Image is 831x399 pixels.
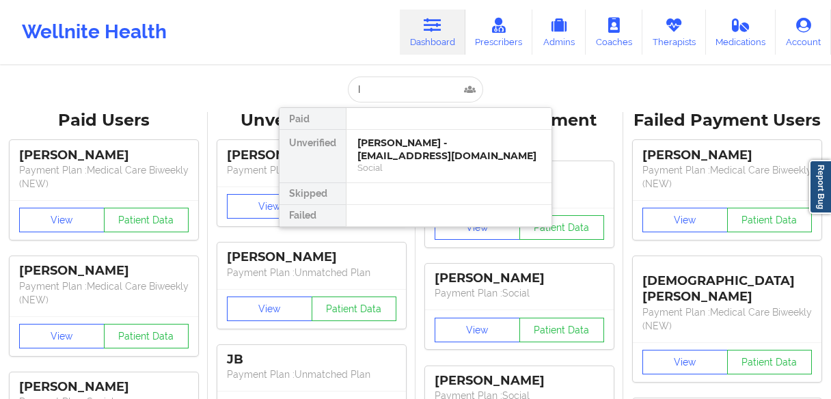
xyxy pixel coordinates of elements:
button: Patient Data [519,318,605,342]
p: Payment Plan : Social [435,286,604,300]
button: View [642,208,728,232]
div: Paid Users [10,110,198,131]
p: Payment Plan : Unmatched Plan [227,368,396,381]
div: Failed Payment Users [633,110,821,131]
div: [PERSON_NAME] [19,148,189,163]
div: JB [227,352,396,368]
a: Dashboard [400,10,465,55]
div: [PERSON_NAME] [227,148,396,163]
a: Therapists [642,10,706,55]
div: Skipped [280,183,346,205]
p: Payment Plan : Medical Care Biweekly (NEW) [642,305,812,333]
button: View [227,194,312,219]
button: View [435,215,520,240]
a: Account [776,10,831,55]
div: [DEMOGRAPHIC_DATA][PERSON_NAME] [642,263,812,305]
p: Payment Plan : Unmatched Plan [227,163,396,177]
p: Payment Plan : Medical Care Biweekly (NEW) [19,163,189,191]
button: View [19,324,105,348]
button: Patient Data [727,350,813,374]
p: Payment Plan : Medical Care Biweekly (NEW) [642,163,812,191]
button: View [642,350,728,374]
a: Coaches [586,10,642,55]
a: Medications [706,10,776,55]
div: [PERSON_NAME] [435,271,604,286]
a: Report Bug [809,160,831,214]
p: Payment Plan : Medical Care Biweekly (NEW) [19,279,189,307]
button: Patient Data [727,208,813,232]
button: View [435,318,520,342]
div: Social [357,162,541,174]
button: Patient Data [104,324,189,348]
div: Unverified [280,130,346,183]
a: Prescribers [465,10,533,55]
div: Paid [280,108,346,130]
div: [PERSON_NAME] [19,379,189,395]
a: Admins [532,10,586,55]
div: Unverified Users [217,110,406,131]
div: [PERSON_NAME] [435,373,604,389]
button: View [19,208,105,232]
div: [PERSON_NAME] [19,263,189,279]
button: Patient Data [312,297,397,321]
div: [PERSON_NAME] [227,249,396,265]
button: Patient Data [519,215,605,240]
button: View [227,297,312,321]
div: Failed [280,205,346,227]
button: Patient Data [104,208,189,232]
div: [PERSON_NAME] - [EMAIL_ADDRESS][DOMAIN_NAME] [357,137,541,162]
div: [PERSON_NAME] [642,148,812,163]
p: Payment Plan : Unmatched Plan [227,266,396,279]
